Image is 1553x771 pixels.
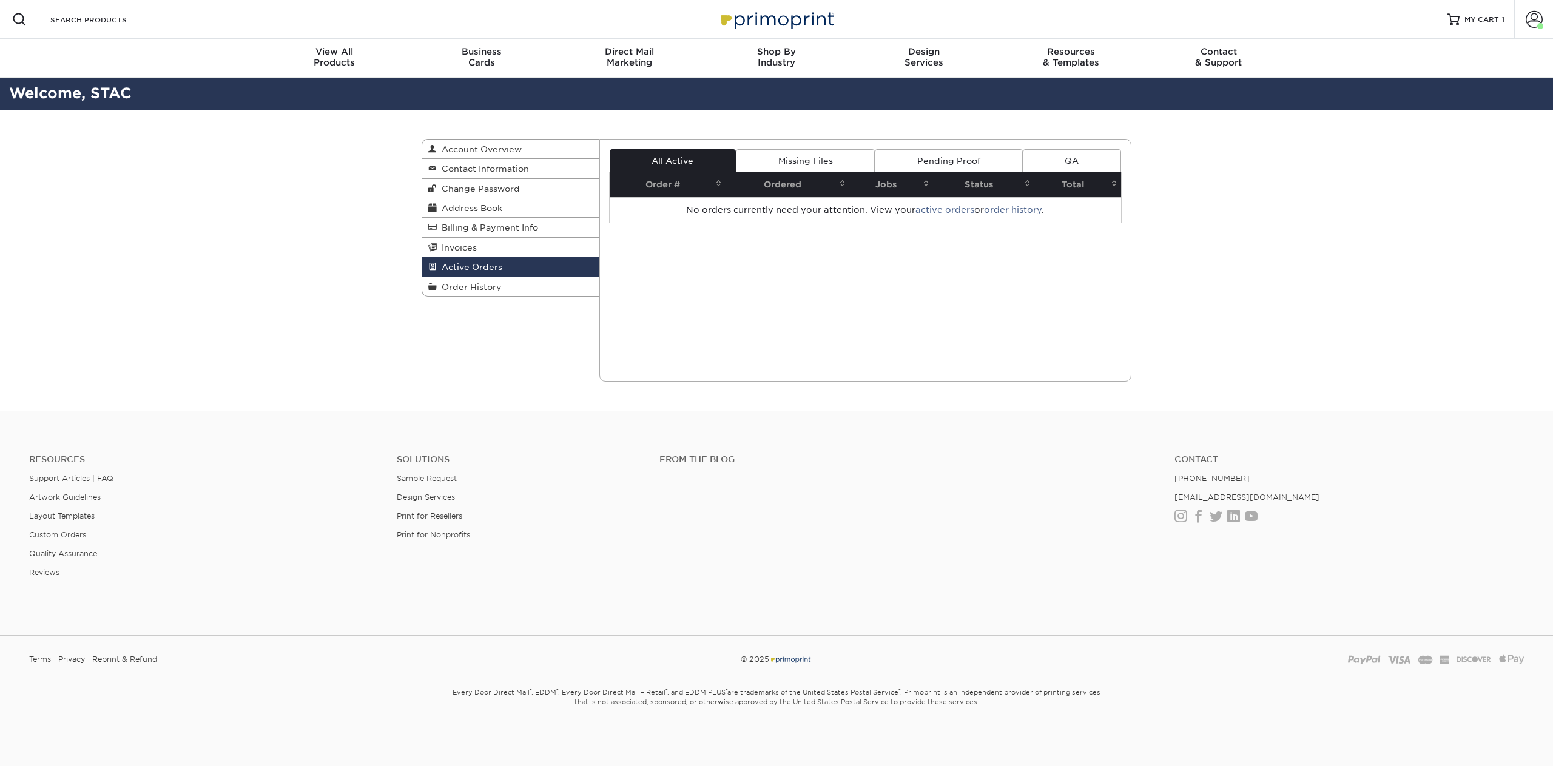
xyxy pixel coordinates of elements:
a: Contact Information [422,159,599,178]
a: Privacy [58,650,85,668]
a: order history [984,205,1042,215]
td: No orders currently need your attention. View your or . [610,197,1122,223]
a: Active Orders [422,257,599,277]
a: Invoices [422,238,599,257]
a: Design Services [397,493,455,502]
span: Active Orders [437,262,502,272]
a: Support Articles | FAQ [29,474,113,483]
a: Pending Proof [875,149,1022,172]
span: Address Book [437,203,502,213]
span: Contact [1145,46,1292,57]
sup: ® [530,687,531,693]
span: Billing & Payment Info [437,223,538,232]
span: Design [850,46,997,57]
a: All Active [610,149,736,172]
th: Total [1034,172,1121,197]
a: Direct MailMarketing [556,39,703,78]
div: & Support [1145,46,1292,68]
div: Products [261,46,408,68]
span: 1 [1501,15,1504,24]
span: MY CART [1464,15,1499,25]
a: Change Password [422,179,599,198]
div: Cards [408,46,556,68]
a: Resources& Templates [997,39,1145,78]
a: Order History [422,277,599,296]
a: Terms [29,650,51,668]
div: © 2025 [524,650,1028,668]
th: Status [933,172,1034,197]
a: active orders [915,205,974,215]
a: Billing & Payment Info [422,218,599,237]
img: Primoprint [716,6,837,32]
a: Reviews [29,568,59,577]
th: Order # [610,172,726,197]
a: Quality Assurance [29,549,97,558]
sup: ® [898,687,900,693]
span: Contact Information [437,164,529,173]
a: Address Book [422,198,599,218]
a: Layout Templates [29,511,95,520]
h4: Solutions [397,454,641,465]
a: View AllProducts [261,39,408,78]
a: [PHONE_NUMBER] [1174,474,1250,483]
div: & Templates [997,46,1145,68]
a: Missing Files [736,149,875,172]
div: Marketing [556,46,703,68]
span: View All [261,46,408,57]
sup: ® [665,687,667,693]
span: Shop By [703,46,851,57]
a: Artwork Guidelines [29,493,101,502]
div: Services [850,46,997,68]
a: DesignServices [850,39,997,78]
input: SEARCH PRODUCTS..... [49,12,167,27]
a: [EMAIL_ADDRESS][DOMAIN_NAME] [1174,493,1319,502]
th: Jobs [849,172,933,197]
a: Custom Orders [29,530,86,539]
span: Account Overview [437,144,522,154]
a: Print for Nonprofits [397,530,470,539]
a: Reprint & Refund [92,650,157,668]
span: Business [408,46,556,57]
div: Industry [703,46,851,68]
sup: ® [556,687,558,693]
a: Shop ByIndustry [703,39,851,78]
a: QA [1023,149,1121,172]
span: Direct Mail [556,46,703,57]
a: BusinessCards [408,39,556,78]
a: Contact& Support [1145,39,1292,78]
h4: From the Blog [659,454,1142,465]
a: Account Overview [422,140,599,159]
sup: ® [726,687,727,693]
span: Change Password [437,184,520,194]
span: Resources [997,46,1145,57]
img: Primoprint [769,655,812,664]
small: Every Door Direct Mail , EDDM , Every Door Direct Mail – Retail , and EDDM PLUS are trademarks of... [422,683,1131,736]
span: Order History [437,282,502,292]
span: Invoices [437,243,477,252]
a: Print for Resellers [397,511,462,520]
h4: Resources [29,454,379,465]
a: Sample Request [397,474,457,483]
th: Ordered [726,172,849,197]
a: Contact [1174,454,1524,465]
